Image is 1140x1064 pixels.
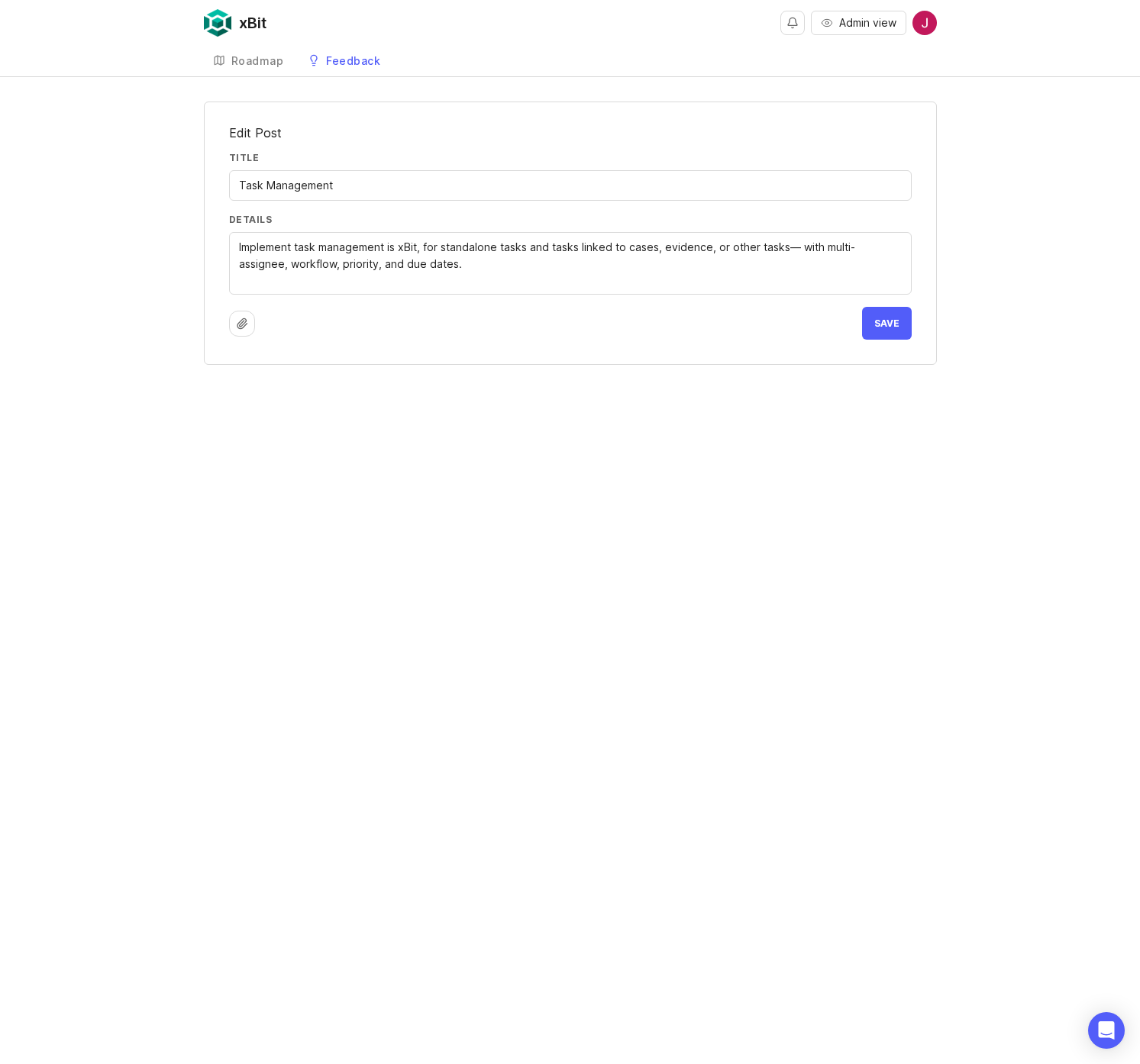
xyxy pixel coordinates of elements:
textarea: Implement task management is xBit, for standalone tasks and tasks linked to cases, evidence, or o... [239,239,902,289]
img: xBit logo [204,9,231,37]
div: Open Intercom Messenger [1088,1012,1125,1049]
button: Admin view [811,11,906,35]
img: Julia Formichella [912,11,937,35]
span: Save [874,318,899,329]
div: xBit [239,15,266,31]
span: Admin view [839,15,896,31]
input: Short, descriptive title [239,177,902,194]
a: Roadmap [204,46,293,77]
button: Save [862,307,912,340]
div: Roadmap [231,56,284,66]
button: Notifications [780,11,805,35]
a: Feedback [299,46,389,77]
div: Feedback [326,56,380,66]
label: Title [229,151,912,164]
h1: Edit Post [229,127,912,139]
label: Details [229,213,912,226]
